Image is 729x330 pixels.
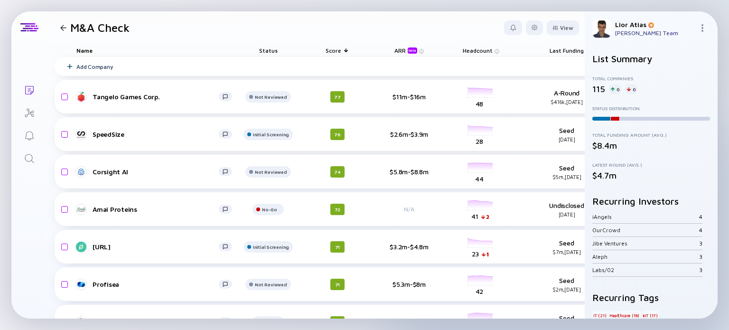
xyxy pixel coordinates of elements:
[311,44,364,57] div: Score
[330,204,345,215] div: 72
[255,282,287,287] div: Not Reviewed
[11,123,47,146] a: Reminders
[536,276,598,292] div: Seed
[592,162,710,168] div: Latest Round (Avg.)
[255,94,287,100] div: Not Reviewed
[547,20,579,35] button: View
[70,21,130,34] h1: M&A Check
[93,318,219,326] div: i-BrainTech
[76,166,240,178] a: Corsight AI
[592,196,710,207] h2: Recurring Investors
[592,75,710,81] div: Total Companies
[592,311,607,320] div: IT (21)
[76,63,113,70] div: Add Company
[93,168,219,176] div: Corsight AI
[699,213,702,220] div: 4
[608,311,640,320] div: Healthcare (18)
[11,78,47,101] a: Lists
[592,213,699,220] div: iAngels
[550,47,584,54] span: Last Funding
[463,47,493,54] span: Headcount
[642,311,659,320] div: IoT (17)
[536,211,598,217] div: [DATE]
[255,169,287,175] div: Not Reviewed
[536,249,598,255] div: $7m, [DATE]
[592,84,605,94] div: 115
[699,24,706,32] img: Menu
[592,253,699,260] div: Aleph
[592,141,710,151] div: $8.4m
[536,314,598,330] div: Seed
[378,130,440,138] div: $2.6m-$3.9m
[699,240,702,247] div: 3
[76,204,240,215] a: Amai Proteins
[408,47,417,54] div: beta
[609,85,621,94] div: 0
[536,174,598,180] div: $5m, [DATE]
[536,89,598,105] div: A-Round
[536,126,598,142] div: Seed
[378,280,440,288] div: $5.3m-$8m
[76,129,240,140] a: SpeedSize
[699,266,702,273] div: 3
[536,239,598,255] div: Seed
[330,279,345,290] div: 71
[378,318,440,326] div: $1.8m-$2.8m
[536,136,598,142] div: [DATE]
[93,93,219,101] div: Tangelo Games Corp.
[76,91,240,103] a: Tangelo Games Corp.
[592,240,699,247] div: Jibe Ventures
[378,93,440,101] div: $11m-$16m
[592,105,710,111] div: Status Distribution
[330,129,345,140] div: 76
[592,226,699,234] div: OurCrowd
[253,132,289,137] div: Initial Screening
[11,146,47,169] a: Search
[76,279,240,290] a: Profisea
[378,206,440,213] div: N/A
[378,168,440,176] div: $5.8m-$8.8m
[259,47,278,54] span: Status
[536,286,598,292] div: $2m, [DATE]
[592,132,710,138] div: Total Funding Amount (Avg.)
[262,207,277,212] div: No-Go
[76,241,240,253] a: [URL]
[536,164,598,180] div: Seed
[330,91,345,103] div: 77
[536,99,598,105] div: $416k, [DATE]
[394,47,419,54] div: ARR
[699,253,702,260] div: 3
[536,201,598,217] div: Undisclosed
[592,19,611,38] img: Lior Profile Picture
[93,205,219,213] div: Amai Proteins
[11,101,47,123] a: Investor Map
[592,266,699,273] div: Labs/02
[330,316,345,328] div: 71
[93,243,219,251] div: [URL]
[69,44,240,57] div: Name
[615,29,695,37] div: [PERSON_NAME] Team
[615,20,695,28] div: Lior Atias
[76,316,240,328] a: i-BrainTech
[592,53,710,64] h2: List Summary
[625,85,637,94] div: 0
[253,244,289,250] div: Initial Screening
[592,170,710,180] div: $4.7m
[93,130,219,138] div: SpeedSize
[592,292,710,303] h2: Recurring Tags
[378,243,440,251] div: $3.2m-$4.8m
[93,280,219,288] div: Profisea
[330,241,345,253] div: 71
[699,226,702,234] div: 4
[330,166,345,178] div: 74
